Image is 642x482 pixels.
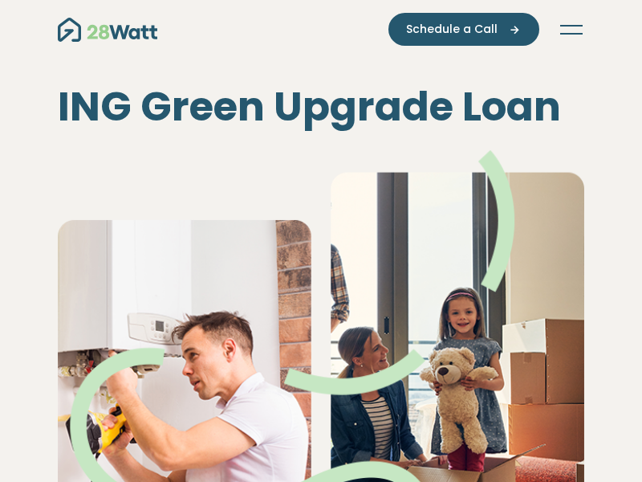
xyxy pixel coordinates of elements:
button: Toggle navigation [559,22,584,38]
nav: Main navigation [58,13,584,46]
span: Schedule a Call [406,21,498,38]
h1: ING Green Upgrade Loan [58,83,584,131]
img: 28Watt [58,18,157,42]
button: Schedule a Call [388,13,539,46]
